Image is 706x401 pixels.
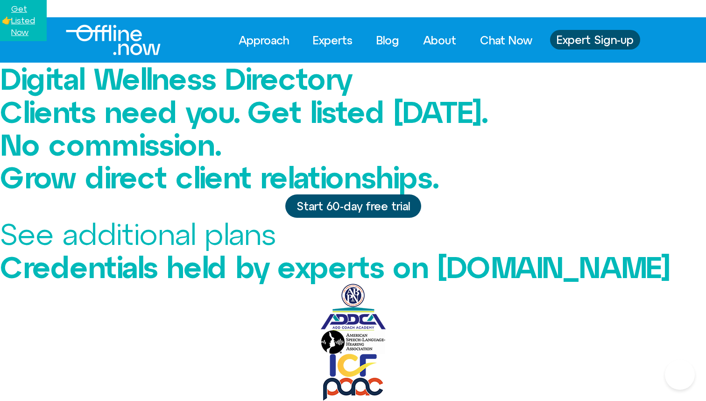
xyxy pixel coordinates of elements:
a: Blog [368,30,408,50]
div: Logo [66,25,145,55]
a: Chat Now [472,30,541,50]
a: Get Listed Now [11,4,35,37]
a: Experts [304,30,361,50]
nav: Menu [230,30,541,50]
a: About [415,30,465,50]
a: Start 60-day free trial [285,194,421,218]
a: Expert Sign-up [550,30,640,50]
img: Offline.Now logo in white. Text of the words offline.now with a line going through the "O" [66,25,161,55]
a: Approach [230,30,297,50]
a: 👉 [2,15,12,25]
span: Expert Sign-up [557,34,634,46]
iframe: Botpress [665,360,695,390]
span: Start 60-day free trial [297,200,410,212]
